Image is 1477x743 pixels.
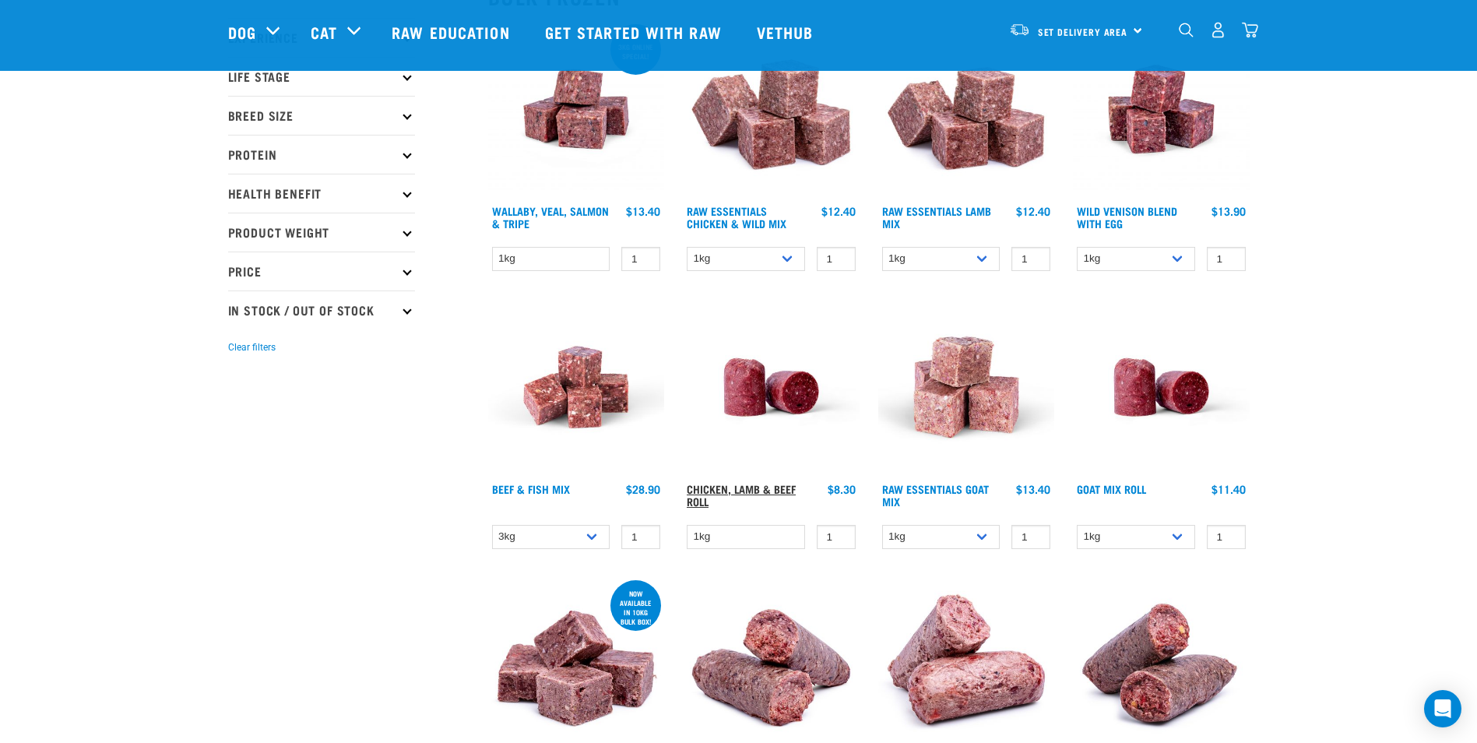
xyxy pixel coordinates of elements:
a: Wild Venison Blend with Egg [1077,208,1177,226]
input: 1 [1207,525,1246,549]
a: Raw Education [376,1,529,63]
div: $12.40 [1016,205,1050,217]
img: Raw Essentials Chicken Lamb Beef Bulk Minced Raw Dog Food Roll Unwrapped [683,299,860,476]
img: Raw Essentials Chicken Lamb Beef Bulk Minced Raw Dog Food Roll Unwrapped [1073,299,1250,476]
img: Venison Egg 1616 [1073,21,1250,198]
input: 1 [1011,525,1050,549]
input: 1 [621,525,660,549]
p: Protein [228,135,415,174]
span: Set Delivery Area [1038,29,1128,34]
a: Goat Mix Roll [1077,486,1146,491]
input: 1 [1011,247,1050,271]
div: now available in 10kg bulk box! [610,582,661,633]
input: 1 [621,247,660,271]
img: van-moving.png [1009,23,1030,37]
div: $12.40 [821,205,856,217]
p: Life Stage [228,57,415,96]
a: Raw Essentials Chicken & Wild Mix [687,208,786,226]
a: Chicken, Lamb & Beef Roll [687,486,796,504]
a: Dog [228,20,256,44]
div: $13.40 [626,205,660,217]
p: Product Weight [228,213,415,252]
img: home-icon@2x.png [1242,22,1258,38]
p: Price [228,252,415,291]
p: In Stock / Out Of Stock [228,291,415,329]
img: Goat M Ix 38448 [878,299,1055,476]
a: Beef & Fish Mix [492,486,570,491]
img: Wallaby Veal Salmon Tripe 1642 [488,21,665,198]
input: 1 [1207,247,1246,271]
img: user.png [1210,22,1226,38]
div: $13.40 [1016,483,1050,495]
img: Pile Of Cubed Chicken Wild Meat Mix [683,21,860,198]
p: Health Benefit [228,174,415,213]
div: $28.90 [626,483,660,495]
img: Beef Mackerel 1 [488,299,665,476]
div: $8.30 [828,483,856,495]
input: 1 [817,247,856,271]
img: ?1041 RE Lamb Mix 01 [878,21,1055,198]
button: Clear filters [228,340,276,354]
div: $13.90 [1211,205,1246,217]
img: home-icon-1@2x.png [1179,23,1194,37]
a: Wallaby, Veal, Salmon & Tripe [492,208,609,226]
input: 1 [817,525,856,549]
div: Open Intercom Messenger [1424,690,1461,727]
a: Get started with Raw [529,1,741,63]
a: Raw Essentials Goat Mix [882,486,989,504]
a: Vethub [741,1,833,63]
p: Breed Size [228,96,415,135]
div: $11.40 [1211,483,1246,495]
a: Cat [311,20,337,44]
a: Raw Essentials Lamb Mix [882,208,991,226]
